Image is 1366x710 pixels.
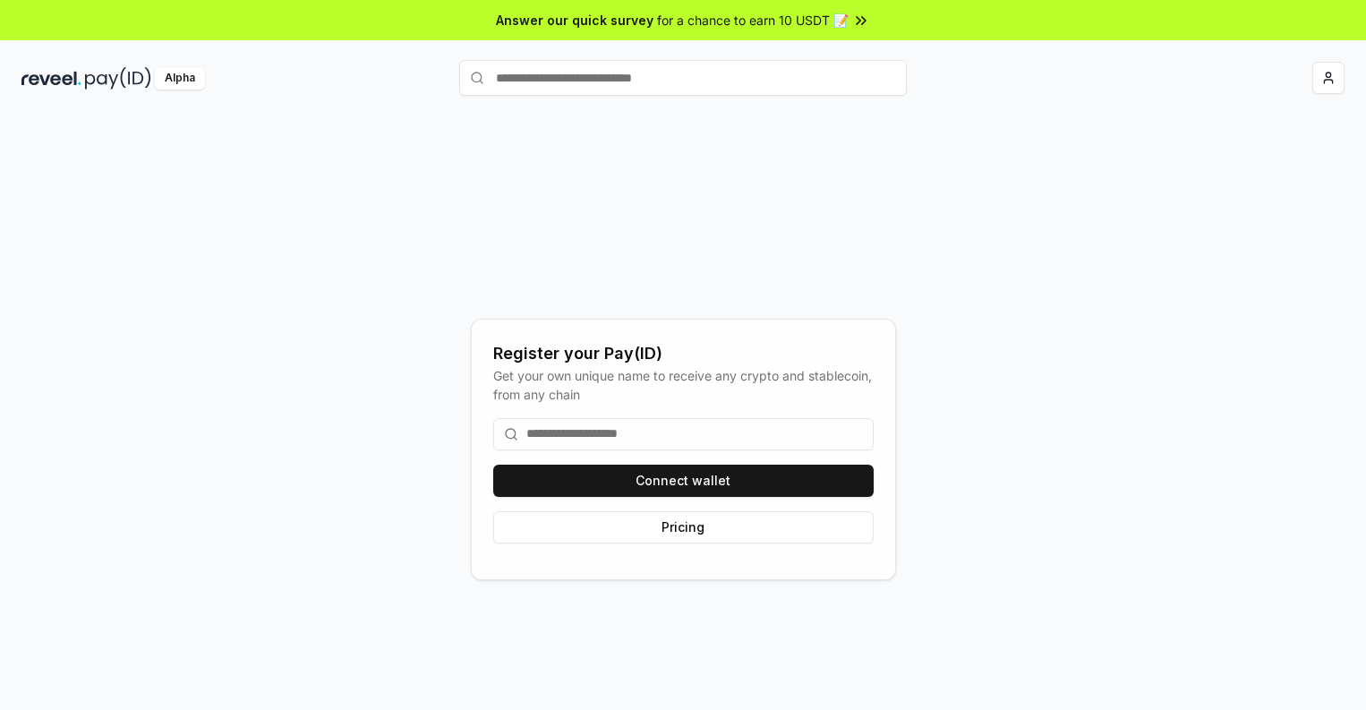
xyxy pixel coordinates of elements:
img: reveel_dark [21,67,81,90]
div: Register your Pay(ID) [493,341,874,366]
span: Answer our quick survey [496,11,653,30]
div: Get your own unique name to receive any crypto and stablecoin, from any chain [493,366,874,404]
span: for a chance to earn 10 USDT 📝 [657,11,849,30]
div: Alpha [155,67,205,90]
img: pay_id [85,67,151,90]
button: Pricing [493,511,874,543]
button: Connect wallet [493,465,874,497]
